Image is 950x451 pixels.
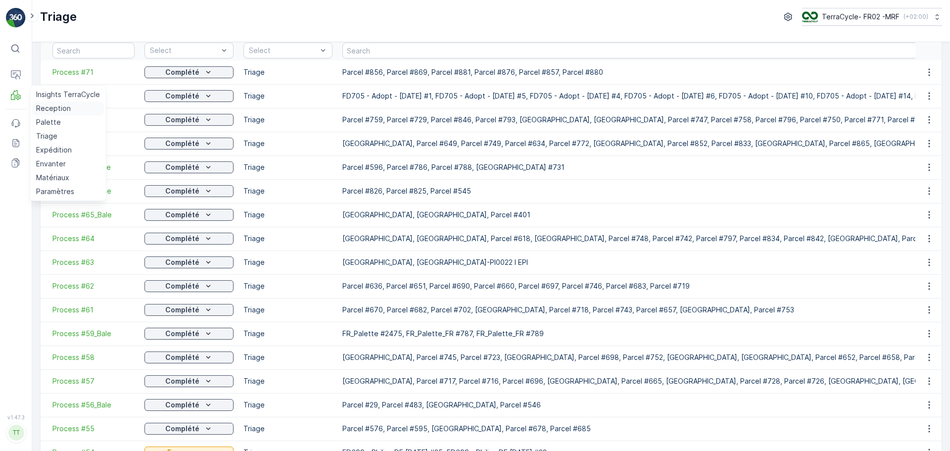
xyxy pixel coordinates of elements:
[165,210,199,220] p: Complété
[144,375,234,387] button: Complété
[903,13,928,21] p: ( +02:00 )
[802,11,818,22] img: terracycle.png
[165,115,199,125] p: Complété
[150,46,218,55] p: Select
[52,376,135,386] a: Process #57
[144,351,234,363] button: Complété
[144,114,234,126] button: Complété
[238,274,337,298] td: Triage
[238,155,337,179] td: Triage
[31,428,88,438] p: [DOMAIN_NAME]
[165,281,199,291] p: Complété
[165,257,199,267] p: Complété
[52,281,135,291] a: Process #62
[238,369,337,393] td: Triage
[238,84,337,108] td: Triage
[52,234,135,244] a: Process #64
[52,67,135,77] a: Process #71
[6,422,26,443] button: TT
[144,304,234,316] button: Complété
[802,8,942,26] button: TerraCycle- FR02 -MRF(+02:00)
[165,91,199,101] p: Complété
[822,12,900,22] p: TerraCycle- FR02 -MRF
[238,393,337,417] td: Triage
[144,328,234,340] button: Complété
[23,45,33,52] p: ⌘B
[52,424,135,434] a: Process #55
[238,227,337,251] td: Triage
[238,132,337,155] td: Triage
[52,400,135,410] a: Process #56_Bale
[238,251,337,274] td: Triage
[238,298,337,322] td: Triage
[165,186,199,196] p: Complété
[165,305,199,315] p: Complété
[144,209,234,221] button: Complété
[144,90,234,102] button: Complété
[165,376,199,386] p: Complété
[238,346,337,369] td: Triage
[52,257,135,267] a: Process #63
[40,9,77,25] p: Triage
[238,417,337,441] td: Triage
[165,162,199,172] p: Complété
[52,43,135,58] input: Search
[52,305,135,315] a: Process #61
[144,161,234,173] button: Complété
[144,185,234,197] button: Complété
[165,352,199,362] p: Complété
[144,66,234,78] button: Complété
[144,399,234,411] button: Complété
[52,210,135,220] a: Process #65_Bale
[249,46,317,55] p: Select
[144,138,234,150] button: Complété
[52,329,135,339] a: Process #59_Bale
[144,280,234,292] button: Complété
[165,139,199,149] p: Complété
[165,400,199,410] p: Complété
[6,8,26,28] img: logo
[238,60,337,84] td: Triage
[165,67,199,77] p: Complété
[165,234,199,244] p: Complété
[165,329,199,339] p: Complété
[8,425,24,441] div: TT
[52,352,135,362] a: Process #58
[238,108,337,132] td: Triage
[165,424,199,434] p: Complété
[238,203,337,227] td: Triage
[238,322,337,346] td: Triage
[144,423,234,435] button: Complété
[238,179,337,203] td: Triage
[144,256,234,268] button: Complété
[6,414,26,420] span: v 1.47.3
[144,233,234,245] button: Complété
